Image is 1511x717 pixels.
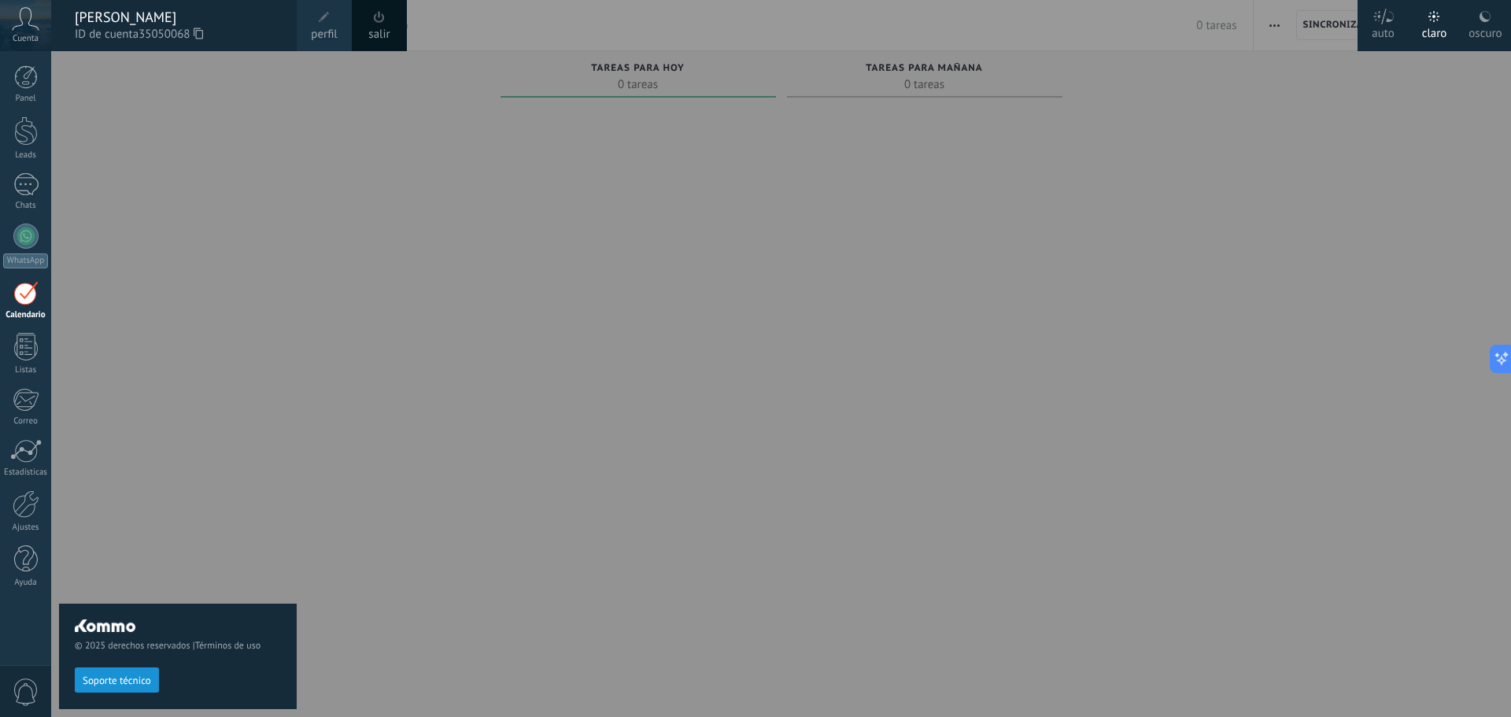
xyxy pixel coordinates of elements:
[3,201,49,211] div: Chats
[1469,10,1502,51] div: oscuro
[3,578,49,588] div: Ayuda
[75,667,159,693] button: Soporte técnico
[1372,10,1395,51] div: auto
[75,9,281,26] div: [PERSON_NAME]
[75,640,281,652] span: © 2025 derechos reservados |
[75,674,159,686] a: Soporte técnico
[3,468,49,478] div: Estadísticas
[83,675,151,686] span: Soporte técnico
[13,34,39,44] span: Cuenta
[139,26,203,43] span: 35050068
[3,310,49,320] div: Calendario
[75,26,281,43] span: ID de cuenta
[1422,10,1447,51] div: claro
[3,94,49,104] div: Panel
[195,640,260,652] a: Términos de uso
[3,365,49,375] div: Listas
[368,26,390,43] a: salir
[311,26,337,43] span: perfil
[3,523,49,533] div: Ajustes
[3,253,48,268] div: WhatsApp
[3,416,49,427] div: Correo
[3,150,49,161] div: Leads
